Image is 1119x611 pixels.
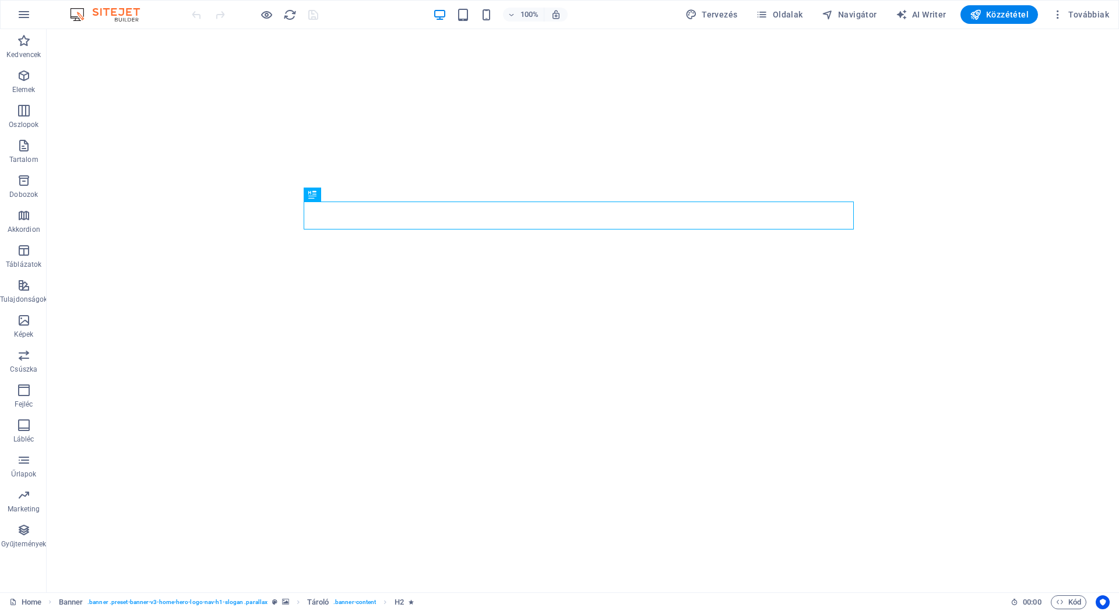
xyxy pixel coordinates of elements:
[1023,595,1041,609] span: 00 00
[1056,595,1081,609] span: Kód
[1096,595,1110,609] button: Usercentrics
[8,504,40,514] p: Marketing
[13,435,34,444] p: Lábléc
[1031,598,1033,606] span: :
[1,539,46,549] p: Gyűjtemények
[520,8,539,22] h6: 100%
[307,595,329,609] span: Kattintson a kijelöléshez. Dupla kattintás az szerkesztéshez
[11,469,36,479] p: Űrlapok
[551,9,561,20] i: Átméretezés esetén automatikusan beállítja a nagyítási szintet a választott eszköznek megfelelően.
[1047,5,1114,24] button: Továbbiak
[970,9,1029,20] span: Közzététel
[59,595,83,609] span: Kattintson a kijelöléshez. Dupla kattintás az szerkesztéshez
[6,260,41,269] p: Táblázatok
[822,9,877,20] span: Navigátor
[6,50,41,59] p: Kedvencek
[259,8,273,22] button: Kattintson ide az előnézeti módból való kilépéshez és a szerkesztés folytatásához
[751,5,807,24] button: Oldalak
[960,5,1038,24] button: Közzététel
[59,595,414,609] nav: breadcrumb
[503,8,544,22] button: 100%
[283,8,297,22] i: Weboldal újratöltése
[9,155,38,164] p: Tartalom
[891,5,951,24] button: AI Writer
[67,8,154,22] img: Editor Logo
[283,8,297,22] button: reload
[8,225,40,234] p: Akkordion
[9,190,38,199] p: Dobozok
[681,5,743,24] div: Tervezés (Ctrl+Alt+Y)
[12,85,36,94] p: Elemek
[1011,595,1041,609] h6: Munkamenet idő
[282,599,289,605] i: Ez az elem hátteret tartalmaz
[395,595,404,609] span: Kattintson a kijelöléshez. Dupla kattintás az szerkesztéshez
[681,5,743,24] button: Tervezés
[896,9,946,20] span: AI Writer
[1051,595,1086,609] button: Kód
[15,400,33,409] p: Fejléc
[333,595,376,609] span: . banner-content
[756,9,803,20] span: Oldalak
[1052,9,1109,20] span: Továbbiak
[817,5,882,24] button: Navigátor
[409,599,414,605] i: Az elem animációt tartalmaz
[87,595,268,609] span: . banner .preset-banner-v3-home-hero-logo-nav-h1-slogan .parallax
[14,330,34,339] p: Képek
[10,365,37,374] p: Csúszka
[685,9,738,20] span: Tervezés
[272,599,277,605] i: Ez az elem egy testreszabható előre beállítás
[9,595,41,609] a: Kattintson a kijelölés megszüntetéséhez. Dupla kattintás az oldalak megnyitásához
[9,120,38,129] p: Oszlopok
